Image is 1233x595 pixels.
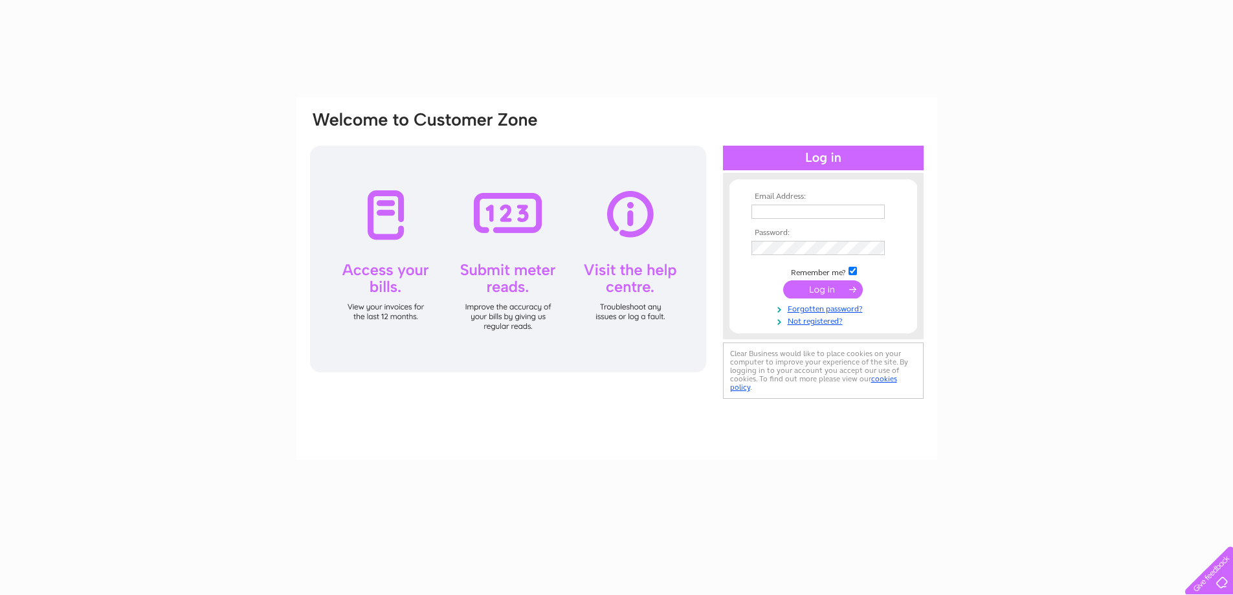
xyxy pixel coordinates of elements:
[723,342,924,399] div: Clear Business would like to place cookies on your computer to improve your experience of the sit...
[748,229,898,238] th: Password:
[751,314,898,326] a: Not registered?
[751,302,898,314] a: Forgotten password?
[783,280,863,298] input: Submit
[730,374,897,392] a: cookies policy
[748,192,898,201] th: Email Address:
[748,265,898,278] td: Remember me?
